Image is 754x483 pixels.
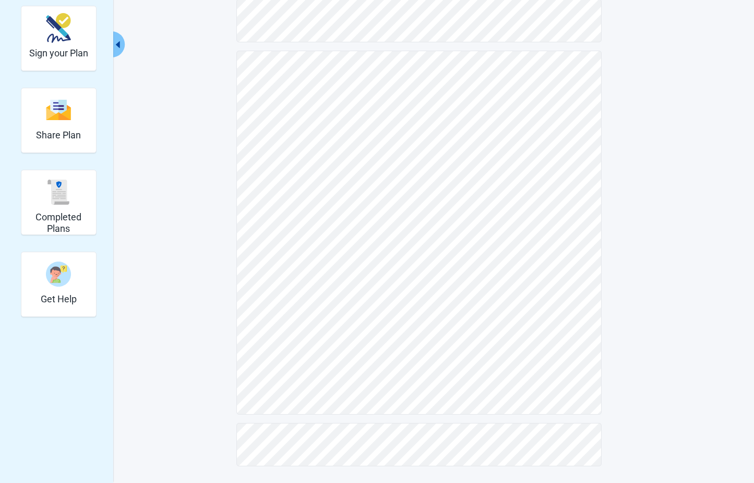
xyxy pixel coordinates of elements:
[112,31,125,57] button: Collapse menu
[21,88,97,153] div: Share Plan
[113,40,123,50] span: caret-left
[29,48,88,59] h2: Sign your Plan
[21,252,97,317] div: Get Help
[46,180,71,205] img: svg%3e
[26,211,92,234] h2: Completed Plans
[21,6,97,71] div: Sign your Plan
[36,129,81,141] h2: Share Plan
[46,262,71,287] img: person-question-x68TBcxA.svg
[46,13,71,43] img: make_plan_official-CpYJDfBD.svg
[46,99,71,121] img: svg%3e
[41,293,77,305] h2: Get Help
[21,170,97,235] div: Completed Plans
